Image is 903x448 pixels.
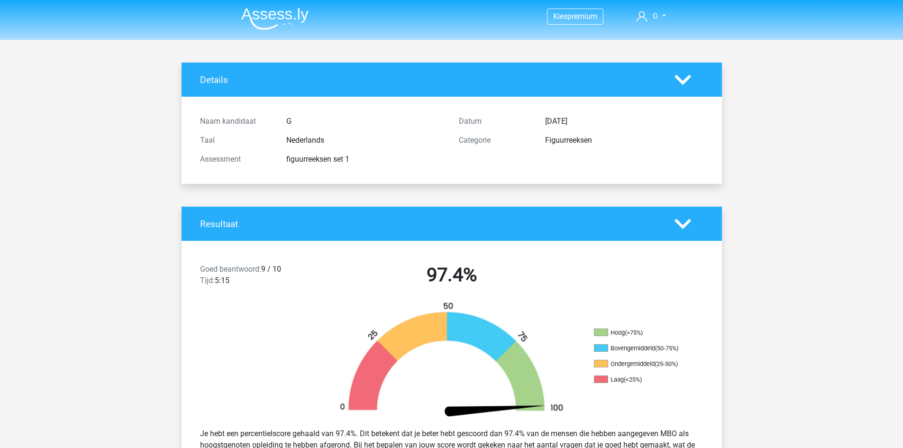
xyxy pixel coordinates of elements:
[241,8,309,30] img: Assessly
[200,276,215,285] span: Tijd:
[200,265,261,274] span: Goed beantwoord:
[594,360,689,368] li: Ondergemiddeld
[567,12,597,21] span: premium
[279,135,452,146] div: Nederlands
[279,116,452,127] div: G
[625,329,643,336] div: (>75%)
[624,376,642,383] div: (<25%)
[538,116,711,127] div: [DATE]
[653,11,658,20] span: G
[193,264,322,290] div: 9 / 10 5:15
[594,375,689,384] li: Laag
[200,74,660,85] h4: Details
[633,10,669,22] a: G
[329,264,574,286] h2: 97.4%
[279,154,452,165] div: figuurreeksen set 1
[324,302,580,421] img: 97.cffe5254236c.png
[594,329,689,337] li: Hoog
[655,345,678,352] div: (50-75%)
[594,344,689,353] li: Bovengemiddeld
[553,12,567,21] span: Kies
[193,135,279,146] div: Taal
[452,135,538,146] div: Categorie
[193,154,279,165] div: Assessment
[538,135,711,146] div: Figuurreeksen
[452,116,538,127] div: Datum
[655,360,678,367] div: (25-50%)
[547,10,603,23] a: Kiespremium
[193,116,279,127] div: Naam kandidaat
[200,219,660,229] h4: Resultaat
